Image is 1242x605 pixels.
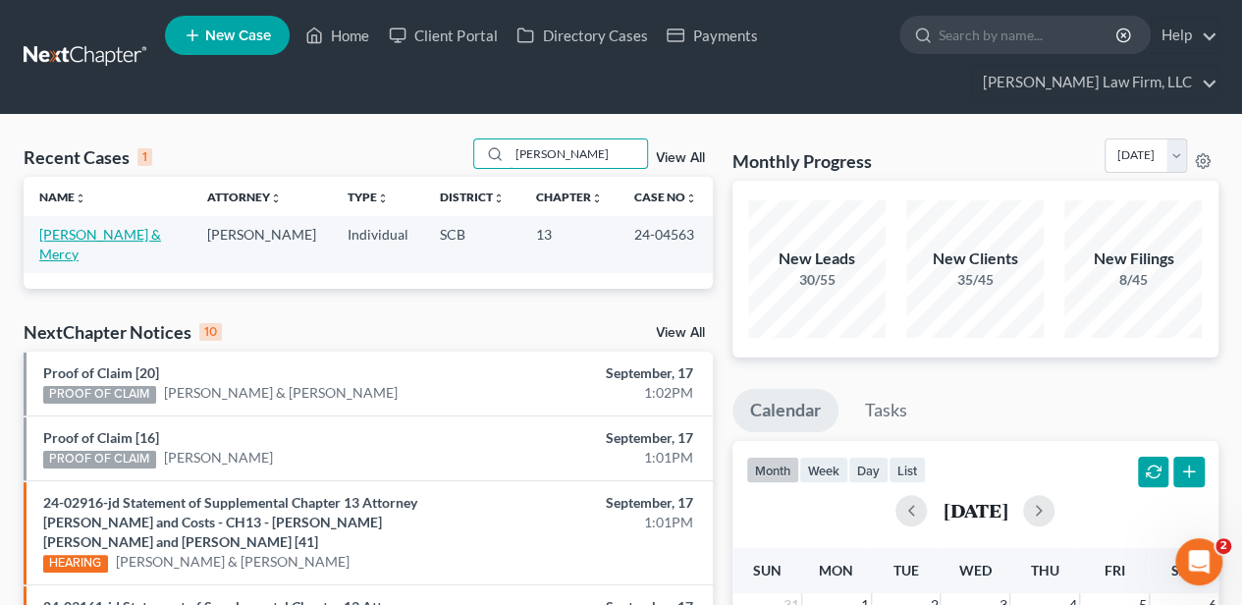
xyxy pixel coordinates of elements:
[379,18,507,53] a: Client Portal
[24,145,152,169] div: Recent Cases
[191,216,332,272] td: [PERSON_NAME]
[205,28,271,43] span: New Case
[489,383,692,403] div: 1:02PM
[848,457,889,483] button: day
[819,562,853,578] span: Mon
[1175,538,1222,585] iframe: Intercom live chat
[1171,562,1196,578] span: Sat
[164,448,273,467] a: [PERSON_NAME]
[906,270,1044,290] div: 35/45
[489,493,692,513] div: September, 17
[752,562,781,578] span: Sun
[847,389,925,432] a: Tasks
[657,18,767,53] a: Payments
[43,451,156,468] div: PROOF OF CLAIM
[591,192,603,204] i: unfold_more
[43,364,159,381] a: Proof of Claim [20]
[75,192,86,204] i: unfold_more
[43,386,156,404] div: PROOF OF CLAIM
[510,139,647,168] input: Search by name...
[1064,247,1202,270] div: New Filings
[43,555,108,573] div: HEARING
[332,216,424,272] td: Individual
[1104,562,1124,578] span: Fri
[619,216,713,272] td: 24-04563
[424,216,520,272] td: SCB
[24,320,222,344] div: NextChapter Notices
[1152,18,1217,53] a: Help
[685,192,697,204] i: unfold_more
[43,494,417,550] a: 24-02916-jd Statement of Supplemental Chapter 13 Attorney [PERSON_NAME] and Costs - CH13 - [PERSO...
[207,190,282,204] a: Attorneyunfold_more
[116,552,350,572] a: [PERSON_NAME] & [PERSON_NAME]
[164,383,398,403] a: [PERSON_NAME] & [PERSON_NAME]
[892,562,918,578] span: Tue
[536,190,603,204] a: Chapterunfold_more
[748,270,886,290] div: 30/55
[1215,538,1231,554] span: 2
[348,190,389,204] a: Typeunfold_more
[199,323,222,341] div: 10
[137,148,152,166] div: 1
[39,190,86,204] a: Nameunfold_more
[489,428,692,448] div: September, 17
[732,149,872,173] h3: Monthly Progress
[889,457,926,483] button: list
[943,500,1007,521] h2: [DATE]
[520,216,619,272] td: 13
[507,18,657,53] a: Directory Cases
[748,247,886,270] div: New Leads
[906,247,1044,270] div: New Clients
[43,429,159,446] a: Proof of Claim [16]
[1031,562,1059,578] span: Thu
[656,151,705,165] a: View All
[634,190,697,204] a: Case Nounfold_more
[656,326,705,340] a: View All
[296,18,379,53] a: Home
[959,562,992,578] span: Wed
[746,457,799,483] button: month
[39,226,161,262] a: [PERSON_NAME] & Mercy
[493,192,505,204] i: unfold_more
[1064,270,1202,290] div: 8/45
[440,190,505,204] a: Districtunfold_more
[270,192,282,204] i: unfold_more
[489,363,692,383] div: September, 17
[973,65,1217,100] a: [PERSON_NAME] Law Firm, LLC
[377,192,389,204] i: unfold_more
[939,17,1118,53] input: Search by name...
[489,448,692,467] div: 1:01PM
[732,389,838,432] a: Calendar
[799,457,848,483] button: week
[489,513,692,532] div: 1:01PM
